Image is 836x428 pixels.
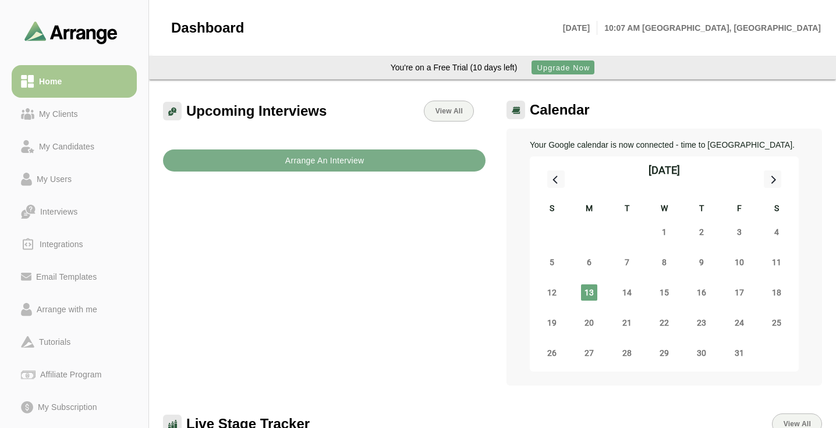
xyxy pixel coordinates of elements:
button: Arrange An Interview [163,149,486,172]
div: Interviews [36,205,82,219]
div: [DATE] [649,162,680,179]
span: Monday, October 27, 2025 [581,345,597,361]
div: W [646,202,683,217]
span: Dashboard [171,19,244,37]
span: Tuesday, October 7, 2025 [619,254,635,270]
div: T [608,202,646,217]
div: Email Templates [31,270,101,284]
span: Thursday, October 9, 2025 [693,254,710,270]
span: Wednesday, October 15, 2025 [656,284,672,301]
img: arrangeai-name-small-logo.4d2b8aee.svg [24,21,118,44]
a: Affiliate Program [12,358,137,391]
a: My Subscription [12,391,137,423]
span: View All [435,107,463,115]
p: [DATE] [563,21,597,35]
a: My Clients [12,98,137,130]
span: Monday, October 6, 2025 [581,254,597,270]
span: Wednesday, October 22, 2025 [656,315,672,331]
a: Interviews [12,195,137,228]
div: You're on a Free Trial (10 days left) [391,61,518,74]
span: Friday, October 10, 2025 [731,254,748,270]
span: Thursday, October 23, 2025 [693,315,710,331]
a: Arrange with me [12,293,137,326]
span: Saturday, October 18, 2025 [768,284,785,301]
p: Your Google calendar is now connected - time to [GEOGRAPHIC_DATA]. [530,138,799,152]
span: Friday, October 24, 2025 [731,315,748,331]
a: Tutorials [12,326,137,358]
div: Home [34,74,66,88]
span: Wednesday, October 1, 2025 [656,224,672,240]
div: M [571,202,608,217]
div: My Candidates [34,140,99,154]
div: Affiliate Program [36,368,106,381]
span: Saturday, October 25, 2025 [768,315,785,331]
div: S [533,202,571,217]
span: Calendar [530,101,590,119]
a: Home [12,65,137,98]
span: Thursday, October 30, 2025 [693,345,710,361]
a: My Users [12,163,137,195]
span: Friday, October 31, 2025 [731,345,748,361]
div: My Users [32,172,76,186]
b: Arrange An Interview [285,149,364,172]
div: Tutorials [34,335,75,349]
span: Saturday, October 4, 2025 [768,224,785,240]
span: Wednesday, October 29, 2025 [656,345,672,361]
span: Tuesday, October 21, 2025 [619,315,635,331]
a: View All [424,101,474,122]
span: Monday, October 20, 2025 [581,315,597,331]
span: Tuesday, October 14, 2025 [619,284,635,301]
div: Arrange with me [32,302,102,316]
span: Upgrade Now [536,63,590,72]
span: Sunday, October 5, 2025 [544,254,560,270]
div: S [758,202,795,217]
span: Wednesday, October 8, 2025 [656,254,672,270]
a: Email Templates [12,261,137,293]
div: Integrations [35,237,88,251]
span: Saturday, October 11, 2025 [768,254,785,270]
span: Tuesday, October 28, 2025 [619,345,635,361]
span: Monday, October 13, 2025 [581,284,597,301]
span: Friday, October 3, 2025 [731,224,748,240]
span: View All [783,420,811,428]
div: My Subscription [33,400,102,414]
span: Thursday, October 16, 2025 [693,284,710,301]
a: Integrations [12,228,137,261]
p: 10:07 AM [GEOGRAPHIC_DATA], [GEOGRAPHIC_DATA] [597,21,821,35]
div: My Clients [34,107,83,121]
span: Sunday, October 26, 2025 [544,345,560,361]
span: Friday, October 17, 2025 [731,284,748,301]
a: My Candidates [12,130,137,163]
span: Sunday, October 19, 2025 [544,315,560,331]
div: T [683,202,720,217]
div: F [720,202,757,217]
span: Upcoming Interviews [186,102,327,120]
button: Upgrade Now [532,60,594,74]
span: Sunday, October 12, 2025 [544,284,560,301]
span: Thursday, October 2, 2025 [693,224,710,240]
